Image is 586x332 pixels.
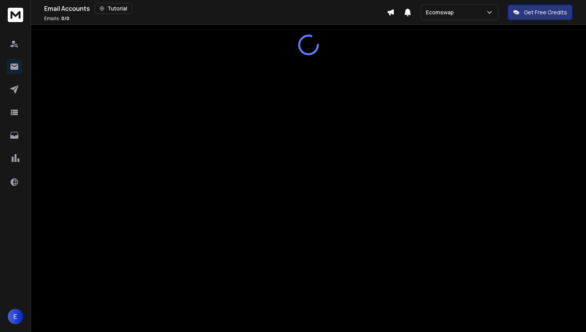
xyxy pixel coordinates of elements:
div: Email Accounts [44,3,387,14]
p: Ecomswap [426,9,457,16]
span: 0 / 0 [61,15,69,22]
p: Emails : [44,15,69,22]
button: Tutorial [95,3,132,14]
p: Get Free Credits [524,9,567,16]
button: E [8,309,23,324]
button: Get Free Credits [508,5,572,20]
